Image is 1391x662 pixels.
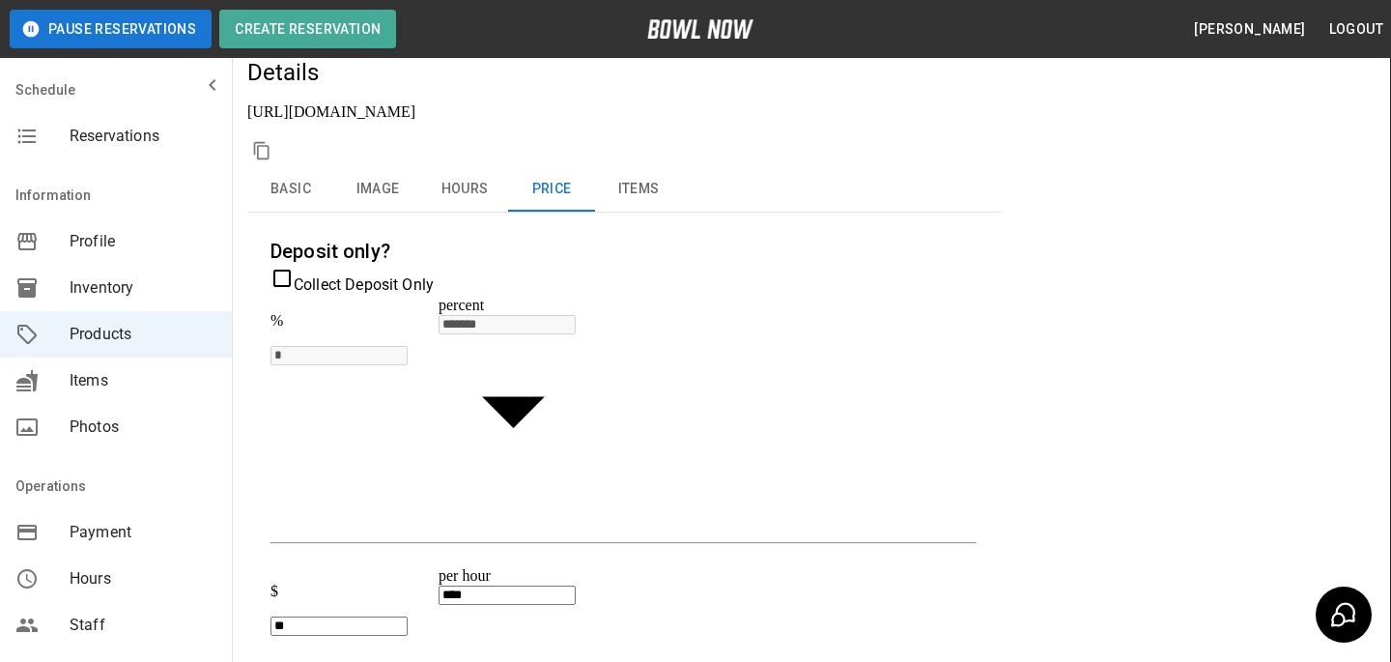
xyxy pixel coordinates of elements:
[70,323,216,346] span: Products
[70,614,216,637] span: Staff
[439,567,728,585] div: per hour
[647,19,753,39] img: logo
[247,165,334,212] button: Basic
[70,276,216,300] span: Inventory
[10,10,212,48] button: Pause Reservations
[247,57,1000,88] h5: Details
[70,230,216,253] span: Profile
[294,275,434,294] span: Collect Deposit Only
[70,369,216,392] span: Items
[70,521,216,544] span: Payment
[508,165,595,212] button: Price
[70,125,216,148] span: Reservations
[334,165,421,212] button: Image
[70,567,216,590] span: Hours
[595,165,682,212] button: Items
[247,136,276,165] button: copy link
[439,297,588,314] div: percent
[247,165,1000,212] div: basic tabs example
[270,583,415,600] p: $
[219,10,396,48] button: Create Reservation
[270,236,977,267] h6: Deposit only?
[1321,12,1391,47] button: Logout
[1186,12,1313,47] button: [PERSON_NAME]
[247,103,415,120] a: [URL][DOMAIN_NAME]
[270,312,415,330] p: %
[421,165,508,212] button: Hours
[70,416,216,439] span: Photos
